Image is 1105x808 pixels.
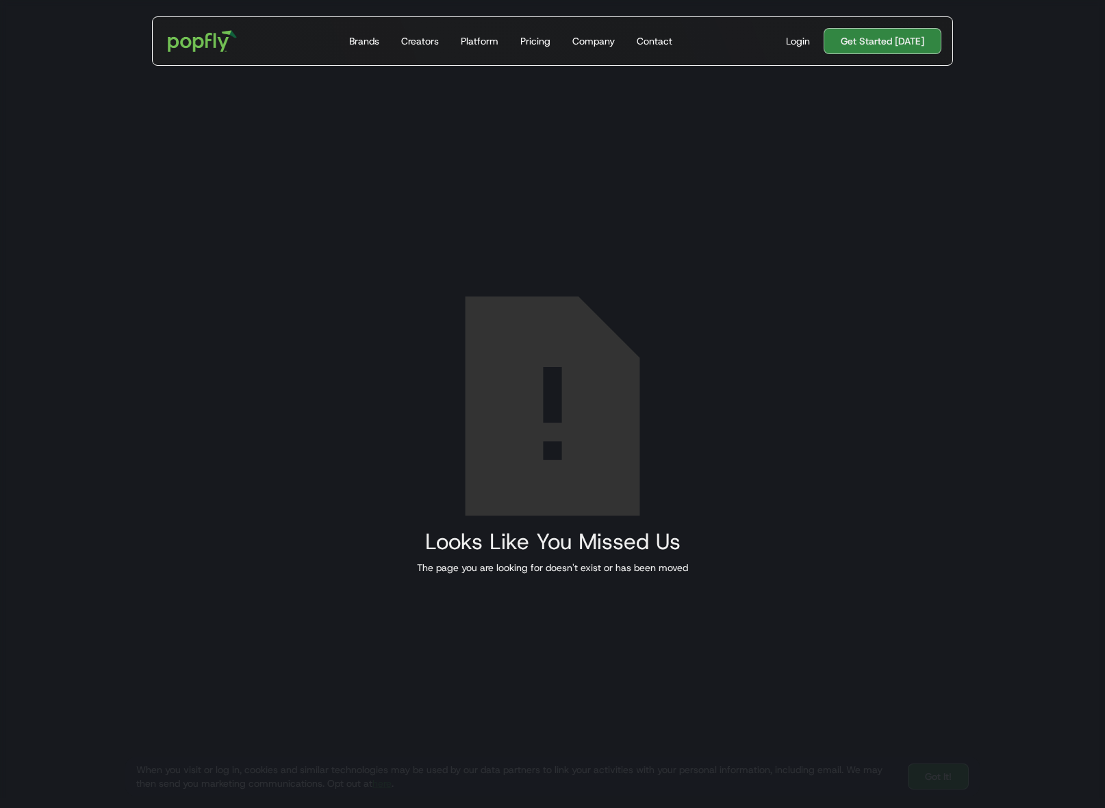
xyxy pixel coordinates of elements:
[158,21,246,62] a: home
[136,763,897,790] div: When you visit or log in, cookies and similar technologies may be used by our data partners to li...
[515,17,556,65] a: Pricing
[824,28,941,54] a: Get Started [DATE]
[780,34,815,48] a: Login
[520,34,550,48] div: Pricing
[349,34,379,48] div: Brands
[344,17,385,65] a: Brands
[417,529,688,554] h2: Looks Like You Missed Us
[786,34,810,48] div: Login
[572,34,615,48] div: Company
[455,17,504,65] a: Platform
[401,34,439,48] div: Creators
[417,561,688,575] div: The page you are looking for doesn't exist or has been moved
[396,17,444,65] a: Creators
[637,34,672,48] div: Contact
[631,17,678,65] a: Contact
[461,34,498,48] div: Platform
[372,777,392,790] a: here
[908,763,969,790] a: Got It!
[567,17,620,65] a: Company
